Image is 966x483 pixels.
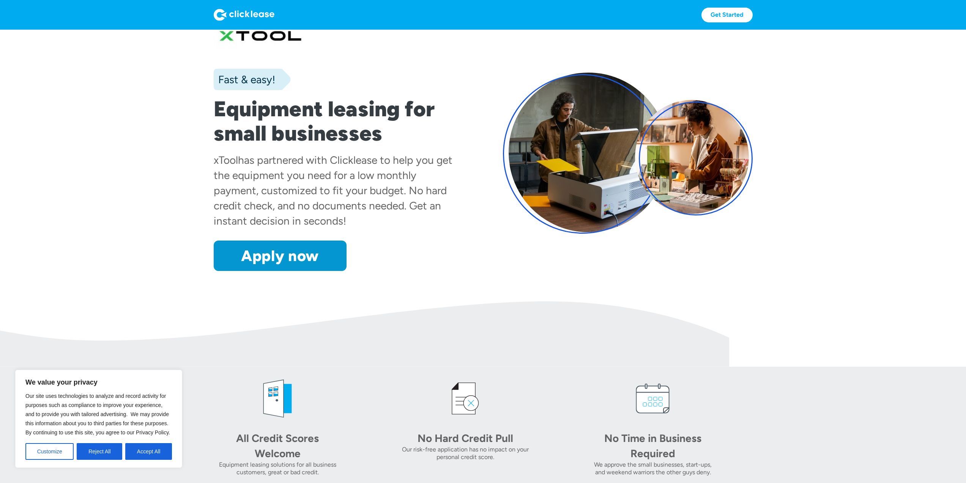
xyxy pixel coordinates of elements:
p: We value your privacy [25,378,172,387]
h1: Equipment leasing for small businesses [214,97,463,146]
img: credit icon [443,376,488,421]
img: calendar icon [630,376,676,421]
div: We approve the small businesses, start-ups, and weekend warriors the other guys deny. [589,461,717,476]
button: Reject All [77,443,122,460]
div: xTool [214,154,238,166]
div: Our risk-free application has no impact on your personal credit score. [401,446,529,461]
div: All Credit Scores Welcome [224,431,331,461]
div: No Hard Credit Pull [412,431,518,446]
div: No Time in Business Required [600,431,706,461]
a: Get Started [701,8,753,22]
div: has partnered with Clicklease to help you get the equipment you need for a low monthly payment, c... [214,154,452,227]
div: Equipment leasing solutions for all business customers, great or bad credit. [214,461,342,476]
button: Accept All [125,443,172,460]
div: We value your privacy [15,370,182,468]
div: Fast & easy! [214,72,275,87]
img: welcome icon [255,376,300,421]
img: Logo [214,9,274,21]
span: Our site uses technologies to analyze and record activity for purposes such as compliance to impr... [25,393,170,435]
button: Customize [25,443,74,460]
a: Apply now [214,241,347,271]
